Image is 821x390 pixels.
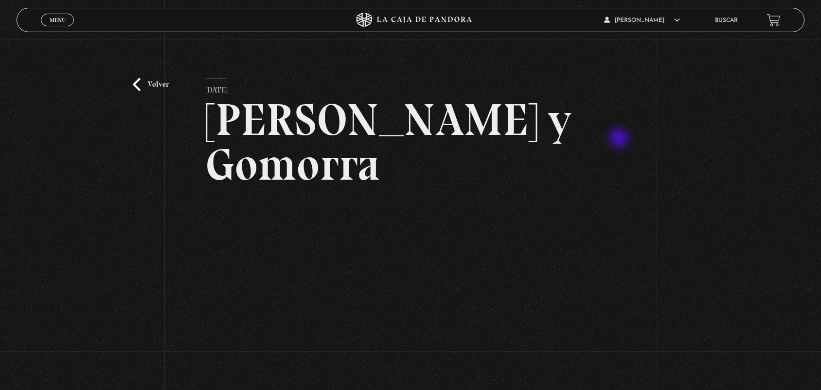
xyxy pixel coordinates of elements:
[604,18,680,23] span: [PERSON_NAME]
[206,78,227,97] p: [DATE]
[767,14,780,27] a: View your shopping cart
[715,18,738,23] a: Buscar
[46,25,69,32] span: Cerrar
[206,97,616,187] h2: [PERSON_NAME] y Gomorra
[133,78,169,91] a: Volver
[50,17,66,23] span: Menu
